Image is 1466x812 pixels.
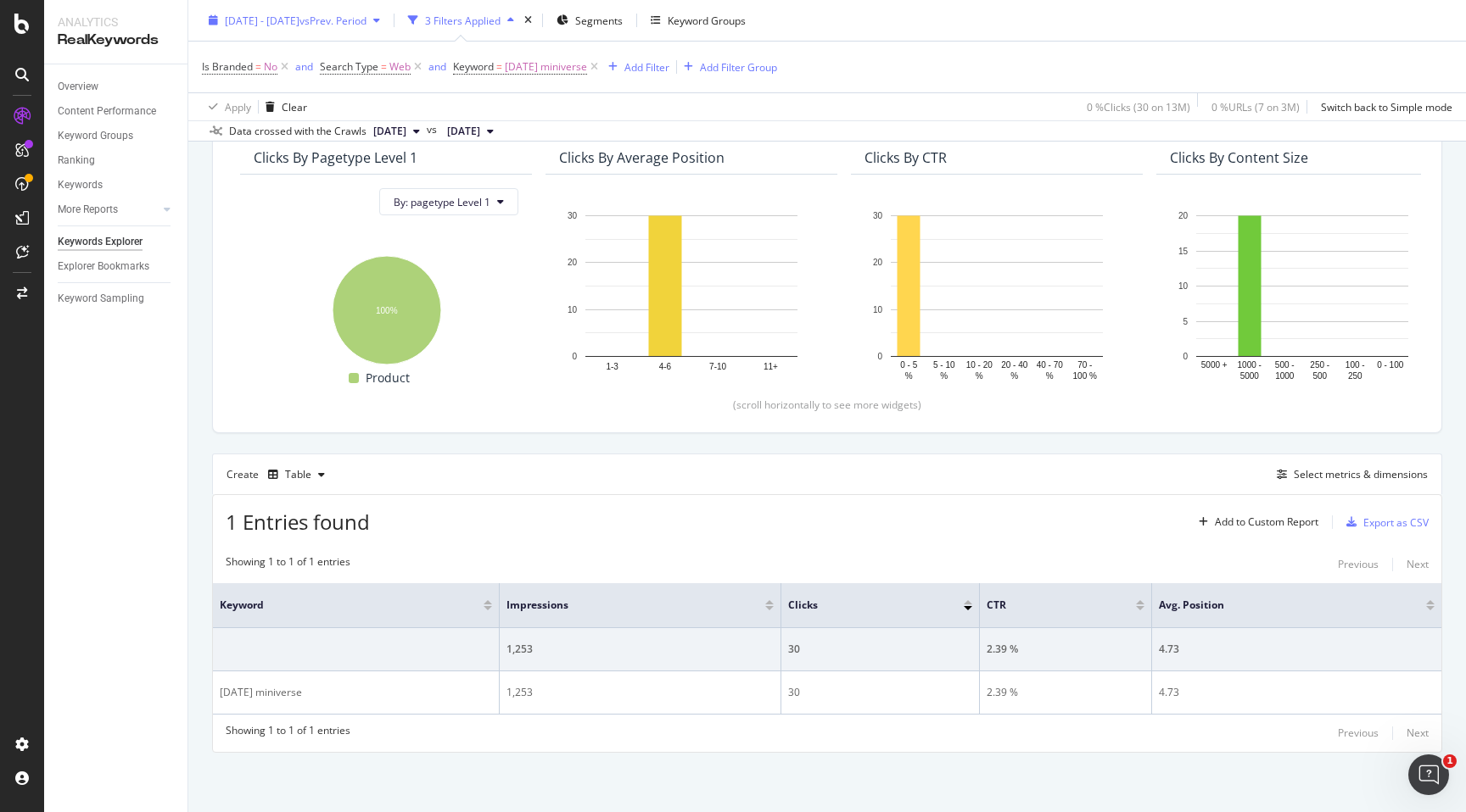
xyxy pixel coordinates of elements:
[261,461,332,488] button: Table
[1201,360,1228,370] text: 5000 +
[202,59,253,74] span: Is Branded
[447,124,480,139] span: 2025 Sep. 22nd
[1178,281,1189,291] text: 10
[202,93,251,120] button: Apply
[229,124,366,139] div: Data crossed with the Crawls
[299,13,366,27] span: vs Prev. Period
[987,598,1111,613] span: CTR
[987,642,1144,657] div: 2.39 %
[505,55,587,79] span: [DATE] miniverse
[659,362,672,371] text: 4-6
[254,247,518,368] svg: A chart.
[282,99,307,114] div: Clear
[1183,352,1188,361] text: 0
[255,59,261,74] span: =
[220,598,458,613] span: Keyword
[58,201,118,219] div: More Reports
[559,149,725,166] div: Clicks By Average Position
[401,7,521,34] button: 3 Filters Applied
[1338,557,1379,571] div: Previous
[379,188,518,215] button: By: pagetype Level 1
[58,152,176,170] a: Ranking
[254,149,417,166] div: Clicks By pagetype Level 1
[496,59,502,74] span: =
[1010,371,1018,381] text: %
[506,642,774,657] div: 1,253
[700,59,777,74] div: Add Filter Group
[568,259,578,268] text: 20
[1338,726,1379,740] div: Previous
[1270,464,1428,485] button: Select metrics & dimensions
[1443,754,1457,768] span: 1
[227,461,332,488] div: Create
[202,7,387,34] button: [DATE] - [DATE]vsPrev. Period
[320,59,378,74] span: Search Type
[58,127,133,145] div: Keyword Groups
[381,59,387,74] span: =
[389,55,411,79] span: Web
[295,59,313,74] div: and
[58,152,95,170] div: Ranking
[376,306,398,315] text: 100%
[1192,509,1318,536] button: Add to Custom Report
[788,598,938,613] span: Clicks
[1338,554,1379,575] button: Previous
[506,598,740,613] span: Impressions
[864,149,947,166] div: Clicks By CTR
[933,360,955,370] text: 5 - 10
[788,642,972,657] div: 30
[506,685,774,700] div: 1,253
[602,57,669,77] button: Add Filter
[606,362,618,371] text: 1-3
[58,31,174,50] div: RealKeywords
[1275,371,1295,381] text: 1000
[559,207,824,384] svg: A chart.
[1170,207,1435,384] svg: A chart.
[285,470,311,480] div: Table
[58,127,176,145] a: Keyword Groups
[873,259,883,268] text: 20
[58,103,156,120] div: Content Performance
[453,59,494,74] span: Keyword
[58,103,176,120] a: Content Performance
[677,57,777,77] button: Add Filter Group
[1346,360,1365,370] text: 100 -
[428,59,446,74] div: and
[1183,317,1188,326] text: 5
[764,362,778,371] text: 11+
[1159,598,1401,613] span: Avg. Position
[366,121,427,142] button: [DATE]
[966,360,993,370] text: 10 - 20
[425,13,501,27] div: 3 Filters Applied
[58,176,103,194] div: Keywords
[58,290,176,308] a: Keyword Sampling
[788,685,972,700] div: 30
[900,360,917,370] text: 0 - 5
[550,7,629,34] button: Segments
[58,233,143,251] div: Keywords Explorer
[709,362,726,371] text: 7-10
[1340,509,1429,536] button: Export as CSV
[394,195,490,209] span: By: pagetype Level 1
[1348,371,1362,381] text: 250
[440,121,501,142] button: [DATE]
[1377,360,1404,370] text: 0 - 100
[877,352,882,361] text: 0
[1408,754,1449,795] iframe: Intercom live chat
[58,14,174,31] div: Analytics
[233,398,1421,412] div: (scroll horizontally to see more widgets)
[1077,360,1092,370] text: 70 -
[1363,515,1429,530] div: Export as CSV
[1037,360,1064,370] text: 40 - 70
[864,207,1129,384] svg: A chart.
[58,258,176,275] a: Explorer Bookmarks
[220,685,492,700] div: [DATE] miniverse
[428,58,446,75] button: and
[1159,685,1435,700] div: 4.73
[976,371,983,381] text: %
[259,93,307,120] button: Clear
[58,233,176,251] a: Keywords Explorer
[1407,723,1429,743] button: Next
